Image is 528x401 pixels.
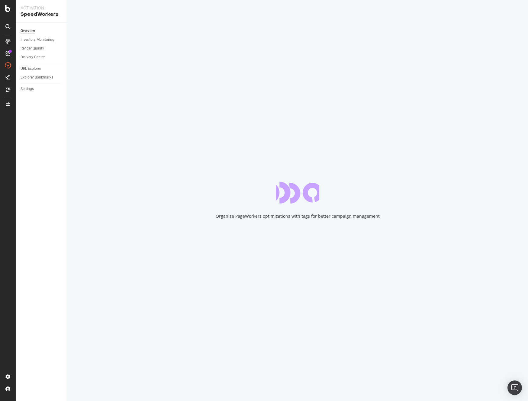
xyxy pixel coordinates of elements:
[21,86,34,92] div: Settings
[21,45,44,52] div: Render Quality
[21,86,63,92] a: Settings
[216,213,380,219] div: Organize PageWorkers optimizations with tags for better campaign management
[21,28,35,34] div: Overview
[21,74,63,81] a: Explorer Bookmarks
[21,66,63,72] a: URL Explorer
[21,54,63,60] a: Delivery Center
[21,5,62,11] div: Activation
[21,45,63,52] a: Render Quality
[276,182,319,204] div: animation
[21,11,62,18] div: SpeedWorkers
[21,37,63,43] a: Inventory Monitoring
[21,37,54,43] div: Inventory Monitoring
[507,380,522,395] div: Open Intercom Messenger
[21,66,41,72] div: URL Explorer
[21,28,63,34] a: Overview
[21,74,53,81] div: Explorer Bookmarks
[21,54,45,60] div: Delivery Center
